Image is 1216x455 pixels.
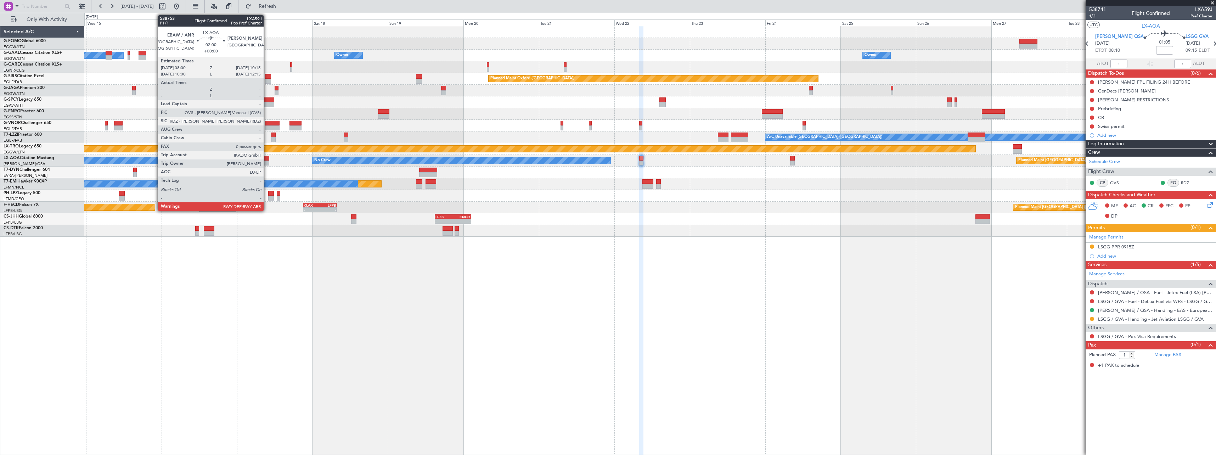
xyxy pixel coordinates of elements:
div: [DATE] [86,14,98,20]
div: Owner [865,50,877,61]
span: Services [1088,261,1107,269]
a: LGAV/ATH [4,103,23,108]
span: G-GAAL [4,51,20,55]
a: G-FOMOGlobal 6000 [4,39,46,43]
div: Tue 28 [1067,19,1142,26]
span: Dispatch Checks and Weather [1088,191,1155,199]
span: G-VNOR [4,121,21,125]
div: Swiss permit [1098,123,1125,129]
span: DP [1111,213,1118,220]
span: CS-DTR [4,226,19,230]
span: Leg Information [1088,140,1124,148]
a: EGLF/FAB [4,79,22,85]
div: Planned Maint [GEOGRAPHIC_DATA] [1018,155,1086,166]
span: 09:15 [1186,47,1197,54]
span: (0/1) [1190,341,1201,348]
div: [PERSON_NAME] RESTRICTIONS [1098,97,1169,103]
span: Crew [1088,148,1100,157]
a: [PERSON_NAME]/QSA [4,161,45,167]
span: G-SPCY [4,97,19,102]
span: 01:05 [1159,39,1170,46]
div: Wed 15 [86,19,162,26]
a: LFPB/LBG [4,208,22,213]
div: Mon 27 [991,19,1067,26]
div: Sun 19 [388,19,463,26]
a: LFPB/LBG [4,220,22,225]
span: +1 PAX to schedule [1098,362,1139,369]
div: Fri 24 [765,19,841,26]
span: Only With Activity [18,17,75,22]
div: - [304,208,320,212]
span: LX-TRO [4,144,19,148]
span: FFC [1165,203,1173,210]
a: EGGW/LTN [4,150,25,155]
span: AC [1130,203,1136,210]
a: EGGW/LTN [4,91,25,96]
span: T7-EMI [4,179,17,184]
a: EGGW/LTN [4,44,25,50]
div: CB [1098,114,1104,120]
div: Sat 18 [313,19,388,26]
span: G-ENRG [4,109,20,113]
div: - [218,208,236,212]
a: G-ENRGPraetor 600 [4,109,44,113]
a: G-GAALCessna Citation XLS+ [4,51,62,55]
span: (1/5) [1190,261,1201,268]
div: KLAX [218,203,236,207]
span: Dispatch [1088,280,1108,288]
a: G-SIRSCitation Excel [4,74,44,78]
button: Only With Activity [8,14,77,25]
a: G-JAGAPhenom 300 [4,86,45,90]
div: No Crew [314,155,331,166]
a: Schedule Crew [1089,158,1120,165]
div: Fri 17 [237,19,313,26]
a: Manage Permits [1089,234,1124,241]
span: Permits [1088,224,1105,232]
div: Sun 26 [916,19,991,26]
label: Planned PAX [1089,352,1116,359]
div: GenDecs [PERSON_NAME] [1098,88,1156,94]
div: Thu 23 [690,19,765,26]
div: Thu 16 [162,19,237,26]
div: Planned Maint Oxford ([GEOGRAPHIC_DATA]) [490,73,574,84]
span: 08:10 [1109,47,1120,54]
a: LX-TROLegacy 650 [4,144,41,148]
div: Planned Maint [GEOGRAPHIC_DATA] ([GEOGRAPHIC_DATA]) [1015,202,1127,213]
div: Sat 25 [841,19,916,26]
span: 538741 [1089,6,1106,13]
button: UTC [1087,22,1100,28]
a: EGLF/FAB [4,138,22,143]
span: 1/2 [1089,13,1106,19]
span: (0/1) [1190,224,1201,231]
a: EGGW/LTN [4,56,25,61]
div: A/C Unavailable [185,50,215,61]
span: [PERSON_NAME] QSA [1095,33,1144,40]
span: LX-AOA [4,156,20,160]
span: G-JAGA [4,86,20,90]
span: Others [1088,324,1104,332]
span: [DATE] [1095,40,1110,47]
div: - [200,208,218,212]
a: LFPB/LBG [4,231,22,237]
span: (0/6) [1190,69,1201,77]
span: Pax [1088,341,1096,349]
a: G-VNORChallenger 650 [4,121,51,125]
div: [PERSON_NAME] FPL FILING 24H BEFORE [1098,79,1190,85]
div: LFPB [320,203,336,207]
span: ELDT [1199,47,1210,54]
a: EVRA/[PERSON_NAME] [4,173,47,178]
a: LSGG / GVA - Pax Visa Requirements [1098,333,1176,339]
a: RDZ [1181,180,1197,186]
a: LSGG / GVA - Fuel - DeLux Fuel via WFS - LSGG / GVA [1098,298,1212,304]
div: - [435,219,453,224]
a: EGLF/FAB [4,126,22,131]
span: CR [1148,203,1154,210]
div: Wed 22 [614,19,690,26]
a: CS-DTRFalcon 2000 [4,226,43,230]
input: --:-- [1110,60,1127,68]
div: KLAX [304,203,320,207]
a: EGNR/CEG [4,68,25,73]
div: Add new [1097,253,1212,259]
span: FP [1185,203,1190,210]
a: G-SPCYLegacy 650 [4,97,41,102]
